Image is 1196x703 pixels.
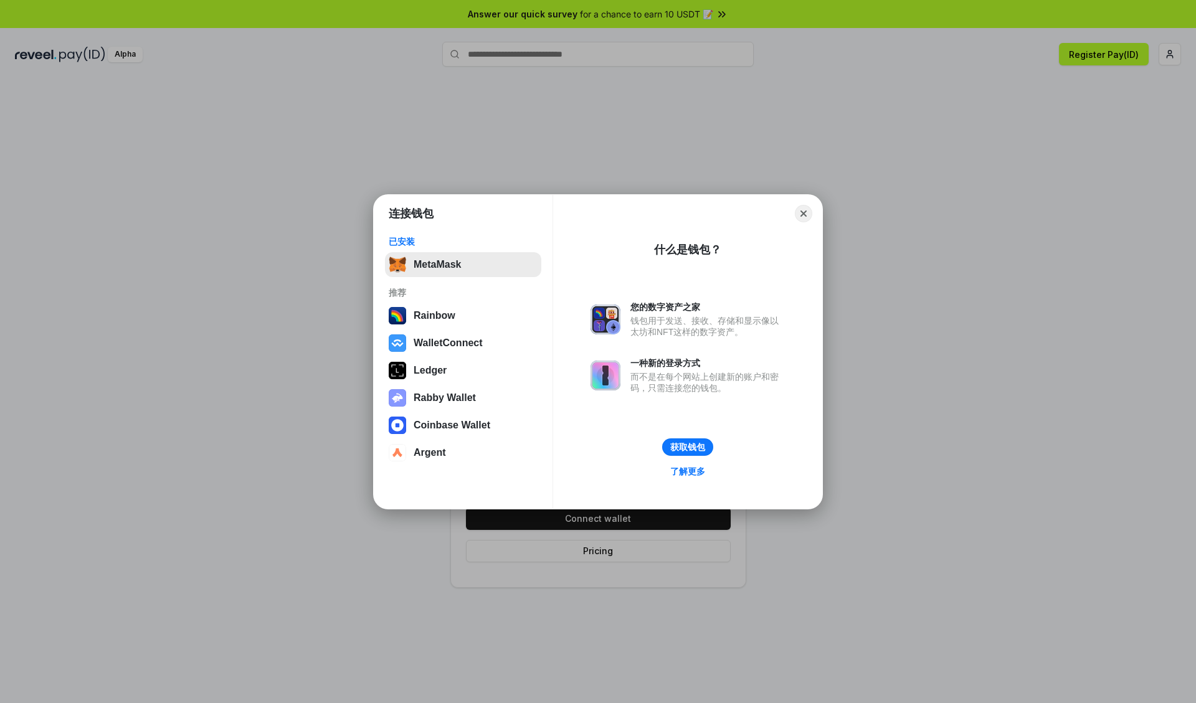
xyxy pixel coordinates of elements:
[389,417,406,434] img: svg+xml,%3Csvg%20width%3D%2228%22%20height%3D%2228%22%20viewBox%3D%220%200%2028%2028%22%20fill%3D...
[795,205,812,222] button: Close
[414,310,455,321] div: Rainbow
[662,438,713,456] button: 获取钱包
[385,385,541,410] button: Rabby Wallet
[389,256,406,273] img: svg+xml,%3Csvg%20fill%3D%22none%22%20height%3D%2233%22%20viewBox%3D%220%200%2035%2033%22%20width%...
[389,236,538,247] div: 已安装
[389,287,538,298] div: 推荐
[389,389,406,407] img: svg+xml,%3Csvg%20xmlns%3D%22http%3A%2F%2Fwww.w3.org%2F2000%2Fsvg%22%20fill%3D%22none%22%20viewBox...
[654,242,721,257] div: 什么是钱包？
[670,466,705,477] div: 了解更多
[630,357,785,369] div: 一种新的登录方式
[414,365,447,376] div: Ledger
[414,259,461,270] div: MetaMask
[591,361,620,390] img: svg+xml,%3Csvg%20xmlns%3D%22http%3A%2F%2Fwww.w3.org%2F2000%2Fsvg%22%20fill%3D%22none%22%20viewBox...
[385,331,541,356] button: WalletConnect
[389,307,406,324] img: svg+xml,%3Csvg%20width%3D%22120%22%20height%3D%22120%22%20viewBox%3D%220%200%20120%20120%22%20fil...
[414,392,476,403] div: Rabby Wallet
[385,252,541,277] button: MetaMask
[630,315,785,337] div: 钱包用于发送、接收、存储和显示像以太坊和NFT这样的数字资产。
[414,420,490,431] div: Coinbase Wallet
[630,301,785,313] div: 您的数字资产之家
[414,447,446,458] div: Argent
[389,362,406,379] img: svg+xml,%3Csvg%20xmlns%3D%22http%3A%2F%2Fwww.w3.org%2F2000%2Fsvg%22%20width%3D%2228%22%20height%3...
[414,337,483,349] div: WalletConnect
[630,371,785,394] div: 而不是在每个网站上创建新的账户和密码，只需连接您的钱包。
[385,303,541,328] button: Rainbow
[385,358,541,383] button: Ledger
[389,444,406,461] img: svg+xml,%3Csvg%20width%3D%2228%22%20height%3D%2228%22%20viewBox%3D%220%200%2028%2028%22%20fill%3D...
[389,334,406,352] img: svg+xml,%3Csvg%20width%3D%2228%22%20height%3D%2228%22%20viewBox%3D%220%200%2028%2028%22%20fill%3D...
[389,206,434,221] h1: 连接钱包
[663,463,713,479] a: 了解更多
[385,440,541,465] button: Argent
[385,413,541,438] button: Coinbase Wallet
[591,304,620,334] img: svg+xml,%3Csvg%20xmlns%3D%22http%3A%2F%2Fwww.w3.org%2F2000%2Fsvg%22%20fill%3D%22none%22%20viewBox...
[670,441,705,453] div: 获取钱包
